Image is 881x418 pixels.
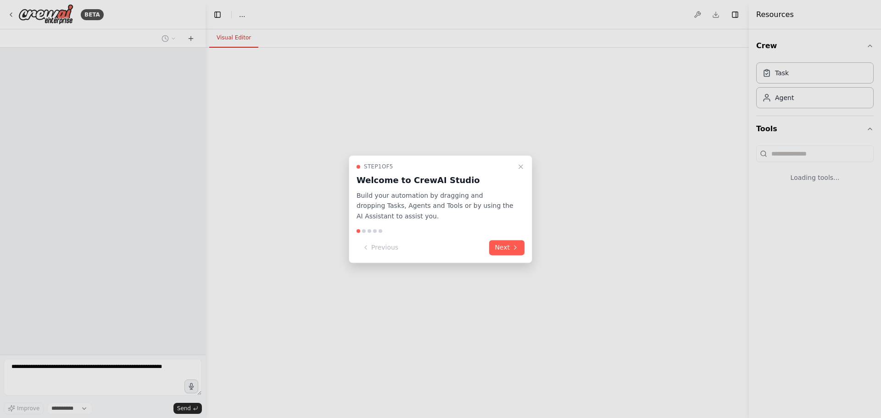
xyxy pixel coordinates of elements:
h3: Welcome to CrewAI Studio [357,174,513,187]
button: Next [489,240,524,255]
button: Hide left sidebar [211,8,224,21]
p: Build your automation by dragging and dropping Tasks, Agents and Tools or by using the AI Assista... [357,190,513,222]
span: Step 1 of 5 [364,163,393,170]
button: Close walkthrough [515,161,526,172]
button: Previous [357,240,404,255]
